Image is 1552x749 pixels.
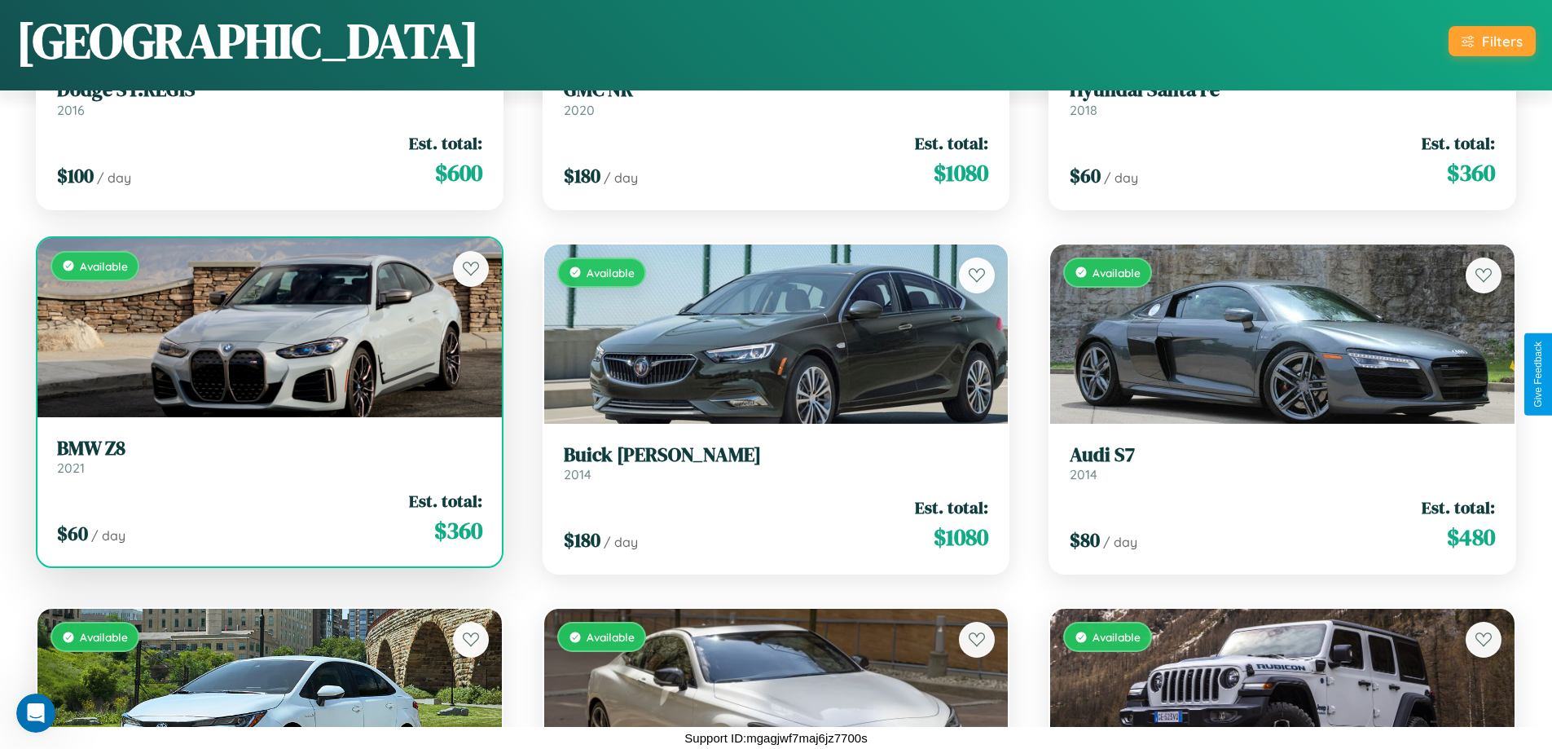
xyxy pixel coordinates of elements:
div: Filters [1482,33,1523,50]
a: Hyundai Santa Fe2018 [1070,78,1495,118]
span: $ 480 [1447,521,1495,553]
a: BMW Z82021 [57,437,482,477]
span: / day [91,527,125,544]
h3: BMW Z8 [57,437,482,460]
span: $ 600 [435,156,482,189]
span: 2021 [57,460,85,476]
span: 2014 [564,466,591,482]
span: Est. total: [1422,131,1495,155]
span: $ 1080 [934,156,988,189]
div: Give Feedback [1532,341,1544,408]
a: Buick [PERSON_NAME]2014 [564,443,989,483]
h3: GMC NR [564,78,989,102]
button: Filters [1449,26,1536,56]
span: Est. total: [409,489,482,513]
span: $ 360 [434,514,482,547]
span: / day [604,534,638,550]
span: $ 1080 [934,521,988,553]
span: 2020 [564,102,595,118]
span: Est. total: [409,131,482,155]
a: Audi S72014 [1070,443,1495,483]
span: Est. total: [1422,496,1495,519]
span: Available [80,630,128,644]
a: GMC NR2020 [564,78,989,118]
span: Available [1093,630,1141,644]
span: $ 60 [1070,162,1101,189]
span: $ 360 [1447,156,1495,189]
span: Est. total: [915,131,988,155]
h3: Hyundai Santa Fe [1070,78,1495,102]
span: / day [97,170,131,186]
span: Available [1093,266,1141,280]
iframe: Intercom live chat [16,694,55,733]
span: / day [1103,534,1137,550]
span: $ 180 [564,527,600,553]
a: Dodge ST.REGIS2016 [57,78,482,118]
span: $ 60 [57,520,88,547]
span: Est. total: [915,496,988,519]
span: / day [1104,170,1138,186]
span: 2016 [57,102,85,118]
span: $ 80 [1070,527,1100,553]
span: 2018 [1070,102,1097,118]
span: $ 180 [564,162,600,189]
span: / day [604,170,638,186]
h1: [GEOGRAPHIC_DATA] [16,7,479,74]
p: Support ID: mgagjwf7maj6jz7700s [684,727,867,749]
span: Available [587,266,635,280]
span: 2014 [1070,466,1097,482]
span: Available [587,630,635,644]
h3: Buick [PERSON_NAME] [564,443,989,467]
h3: Dodge ST.REGIS [57,78,482,102]
h3: Audi S7 [1070,443,1495,467]
span: Available [80,259,128,273]
span: $ 100 [57,162,94,189]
